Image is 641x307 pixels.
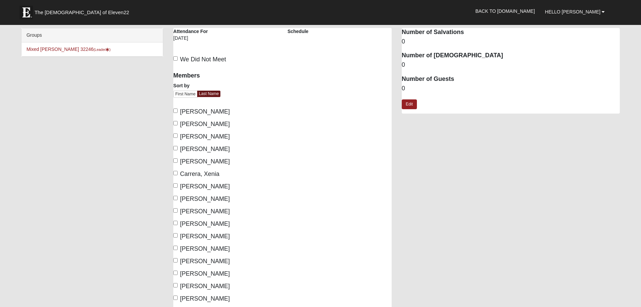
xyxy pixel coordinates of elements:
[173,208,178,213] input: [PERSON_NAME]
[197,91,220,97] a: Last Name
[180,171,219,177] span: Carrera, Xenia
[180,108,230,115] span: [PERSON_NAME]
[173,91,198,98] a: First Name
[27,47,111,52] a: Mixed [PERSON_NAME] 32246(Leader)
[22,28,163,42] div: Groups
[35,9,129,16] span: The [DEMOGRAPHIC_DATA] of Eleven22
[180,270,230,277] span: [PERSON_NAME]
[173,82,189,89] label: Sort by
[16,2,151,19] a: The [DEMOGRAPHIC_DATA] of Eleven22
[402,37,620,46] dd: 0
[173,72,277,80] h4: Members
[180,158,230,165] span: [PERSON_NAME]
[173,28,208,35] label: Attendance For
[173,133,178,138] input: [PERSON_NAME]
[173,271,178,275] input: [PERSON_NAME]
[94,48,111,52] small: (Leader )
[180,245,230,252] span: [PERSON_NAME]
[180,258,230,265] span: [PERSON_NAME]
[402,51,620,60] dt: Number of [DEMOGRAPHIC_DATA]
[173,258,178,263] input: [PERSON_NAME]
[173,158,178,163] input: [PERSON_NAME]
[173,171,178,175] input: Carrera, Xenia
[173,109,178,113] input: [PERSON_NAME]
[173,233,178,238] input: [PERSON_NAME]
[180,56,226,63] span: We Did Not Meet
[540,3,610,20] a: Hello [PERSON_NAME]
[180,146,230,152] span: [PERSON_NAME]
[173,35,220,46] div: [DATE]
[180,121,230,127] span: [PERSON_NAME]
[180,195,230,202] span: [PERSON_NAME]
[173,221,178,225] input: [PERSON_NAME]
[180,283,230,289] span: [PERSON_NAME]
[470,3,540,20] a: Back to [DOMAIN_NAME]
[180,183,230,190] span: [PERSON_NAME]
[173,56,178,61] input: We Did Not Meet
[180,220,230,227] span: [PERSON_NAME]
[402,84,620,93] dd: 0
[20,6,33,19] img: Eleven22 logo
[173,121,178,125] input: [PERSON_NAME]
[173,246,178,250] input: [PERSON_NAME]
[180,133,230,140] span: [PERSON_NAME]
[180,208,230,215] span: [PERSON_NAME]
[545,9,601,14] span: Hello [PERSON_NAME]
[402,61,620,69] dd: 0
[402,28,620,37] dt: Number of Salvations
[287,28,308,35] label: Schedule
[173,283,178,287] input: [PERSON_NAME]
[173,146,178,150] input: [PERSON_NAME]
[173,196,178,200] input: [PERSON_NAME]
[180,233,230,240] span: [PERSON_NAME]
[173,183,178,188] input: [PERSON_NAME]
[402,99,417,109] a: Edit
[402,75,620,84] dt: Number of Guests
